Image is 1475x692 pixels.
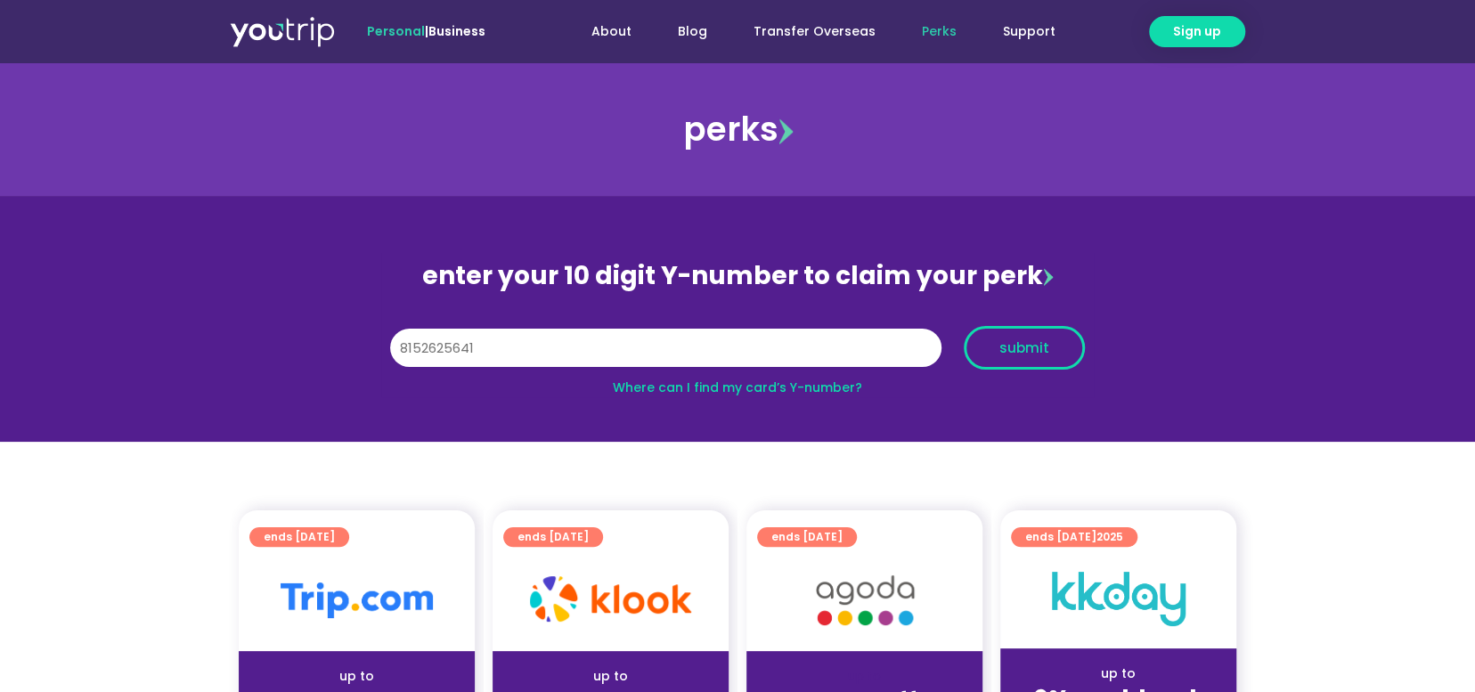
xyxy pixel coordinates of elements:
[264,527,335,547] span: ends [DATE]
[507,667,714,686] div: up to
[1096,529,1123,544] span: 2025
[1025,527,1123,547] span: ends [DATE]
[534,15,1079,48] nav: Menu
[613,379,862,396] a: Where can I find my card’s Y-number?
[899,15,980,48] a: Perks
[367,22,485,40] span: |
[367,22,425,40] span: Personal
[503,527,603,547] a: ends [DATE]
[771,527,843,547] span: ends [DATE]
[249,527,349,547] a: ends [DATE]
[757,527,857,547] a: ends [DATE]
[655,15,730,48] a: Blog
[999,341,1049,354] span: submit
[390,329,941,368] input: 10 digit Y-number (e.g. 8123456789)
[428,22,485,40] a: Business
[1011,527,1137,547] a: ends [DATE]2025
[253,667,460,686] div: up to
[1173,22,1221,41] span: Sign up
[964,326,1085,370] button: submit
[517,527,589,547] span: ends [DATE]
[381,253,1094,299] div: enter your 10 digit Y-number to claim your perk
[390,326,1085,383] form: Y Number
[848,667,881,685] span: up to
[730,15,899,48] a: Transfer Overseas
[1149,16,1245,47] a: Sign up
[1015,664,1222,683] div: up to
[980,15,1079,48] a: Support
[568,15,655,48] a: About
